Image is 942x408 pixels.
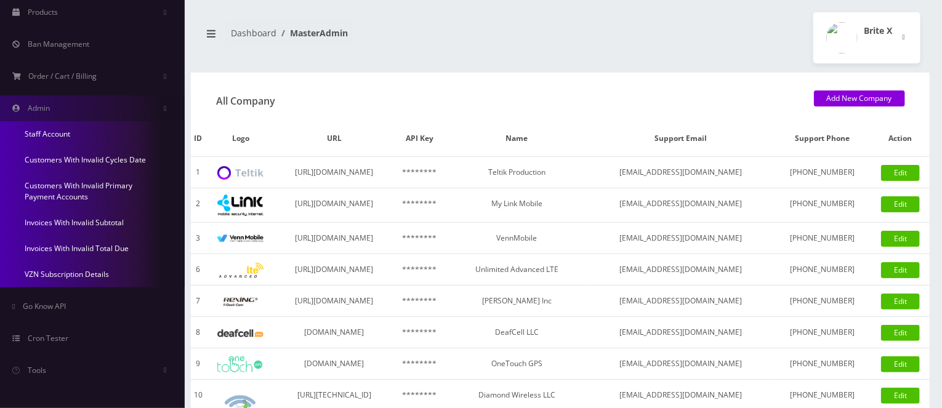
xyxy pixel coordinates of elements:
[881,388,920,404] a: Edit
[217,234,264,243] img: 505796137.jpg
[881,356,920,372] a: Edit
[589,157,773,188] td: [EMAIL_ADDRESS][DOMAIN_NAME]
[200,20,551,55] nav: breadcrumb
[881,262,920,278] a: Edit
[28,7,58,17] span: Products
[206,121,275,157] th: Logo
[217,263,264,278] img: 994820347.png
[217,329,264,337] img: 31546553.png
[773,348,871,380] td: [PHONE_NUMBER]
[445,121,588,157] th: Name
[23,301,66,311] span: Go Know API
[191,286,206,317] td: 7
[773,121,871,157] th: Support Phone
[589,317,773,348] td: [EMAIL_ADDRESS][DOMAIN_NAME]
[864,26,892,36] h2: Brite X
[275,223,393,254] td: [URL][DOMAIN_NAME]
[217,194,264,216] img: link-logo.png
[773,188,871,223] td: [PHONE_NUMBER]
[589,121,773,157] th: Support Email
[276,26,348,39] li: MasterAdmin
[28,333,68,343] span: Cron Tester
[773,223,871,254] td: [PHONE_NUMBER]
[217,296,264,308] img: 776045659.png
[28,103,50,113] span: Admin
[29,71,97,81] span: Order / Cart / Billing
[203,95,795,107] h1: All Company
[217,166,264,180] img: logo.png
[275,348,393,380] td: [DOMAIN_NAME]
[773,254,871,286] td: [PHONE_NUMBER]
[881,294,920,310] a: Edit
[28,39,89,49] span: Ban Management
[445,157,588,188] td: Teltik Production
[191,121,206,157] th: ID
[773,317,871,348] td: [PHONE_NUMBER]
[445,254,588,286] td: Unlimited Advanced LTE
[191,223,206,254] td: 3
[275,254,393,286] td: [URL][DOMAIN_NAME]
[445,348,588,380] td: OneTouch GPS
[275,286,393,317] td: [URL][DOMAIN_NAME]
[217,356,264,372] img: 2135027252.png
[191,157,206,188] td: 1
[393,121,446,157] th: API Key
[881,196,920,212] a: Edit
[445,286,588,317] td: [PERSON_NAME] Inc
[773,286,871,317] td: [PHONE_NUMBER]
[191,348,206,380] td: 9
[589,188,773,223] td: [EMAIL_ADDRESS][DOMAIN_NAME]
[814,90,905,106] a: Add New Company
[445,188,588,223] td: My Link Mobile
[275,157,393,188] td: [URL][DOMAIN_NAME]
[589,286,773,317] td: [EMAIL_ADDRESS][DOMAIN_NAME]
[881,231,920,247] a: Edit
[589,348,773,380] td: [EMAIL_ADDRESS][DOMAIN_NAME]
[589,254,773,286] td: [EMAIL_ADDRESS][DOMAIN_NAME]
[191,188,206,223] td: 2
[773,157,871,188] td: [PHONE_NUMBER]
[589,223,773,254] td: [EMAIL_ADDRESS][DOMAIN_NAME]
[813,12,920,63] button: Brite X
[275,188,393,223] td: [URL][DOMAIN_NAME]
[275,317,393,348] td: [DOMAIN_NAME]
[881,325,920,341] a: Edit
[191,254,206,286] td: 6
[191,317,206,348] td: 8
[28,365,46,375] span: Tools
[871,121,930,157] th: Action
[881,165,920,181] a: Edit
[275,121,393,157] th: URL
[445,223,588,254] td: VennMobile
[445,317,588,348] td: DeafCell LLC
[231,27,276,39] a: Dashboard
